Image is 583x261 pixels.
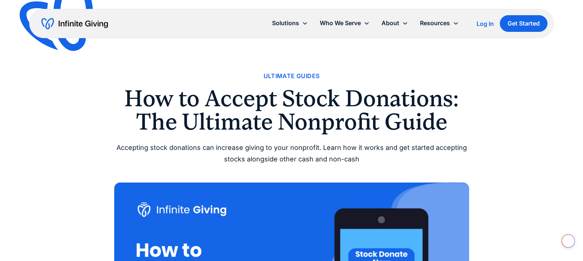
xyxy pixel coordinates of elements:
a: home [41,18,108,30]
a: Ultimate Guides [264,71,320,81]
div: Resources [420,18,450,28]
div: About [376,15,414,31]
div: Solutions [266,15,314,31]
div: Accepting stock donations can increase giving to your nonprofit. Learn how it works and get start... [114,142,469,165]
a: Log In [477,19,494,28]
h1: How to Accept Stock Donations: The Ultimate Nonprofit Guide [114,87,469,133]
div: About [382,18,399,28]
a: Get Started [500,15,548,32]
div: Who We Serve [314,15,376,31]
div: Resources [414,15,465,31]
div: Log In [477,21,494,27]
div: Who We Serve [320,18,361,28]
div: Solutions [272,18,299,28]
